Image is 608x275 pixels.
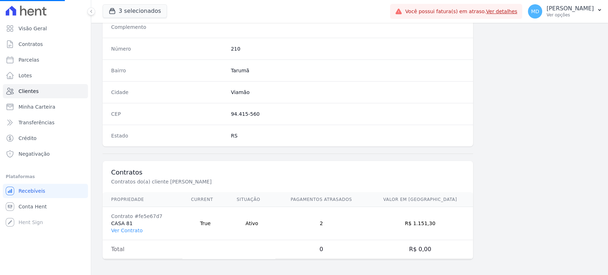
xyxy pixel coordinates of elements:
th: Current [182,192,228,207]
span: Contratos [19,41,43,48]
dt: CEP [111,110,225,118]
a: Clientes [3,84,88,98]
span: Você possui fatura(s) em atraso. [405,8,517,15]
a: Lotes [3,68,88,83]
dd: Viamão [231,89,464,96]
span: Minha Carteira [19,103,55,110]
td: R$ 0,00 [367,240,473,259]
span: Visão Geral [19,25,47,32]
a: Crédito [3,131,88,145]
a: Minha Carteira [3,100,88,114]
td: R$ 1.151,30 [367,207,473,240]
h3: Contratos [111,168,464,177]
dd: RS [231,132,464,139]
span: Crédito [19,135,37,142]
th: Propriedade [103,192,182,207]
span: MD [531,9,539,14]
a: Conta Hent [3,199,88,214]
a: Recebíveis [3,184,88,198]
span: Negativação [19,150,50,157]
dt: Bairro [111,67,225,74]
a: Contratos [3,37,88,51]
th: Pagamentos Atrasados [275,192,367,207]
a: Ver Contrato [111,228,142,233]
span: Lotes [19,72,32,79]
div: Plataformas [6,172,85,181]
dt: Cidade [111,89,225,96]
p: Ver opções [546,12,594,18]
td: Ativo [228,207,275,240]
dd: Tarumã [231,67,464,74]
th: Valor em [GEOGRAPHIC_DATA] [367,192,473,207]
td: CASA 81 [103,207,182,240]
td: 2 [275,207,367,240]
a: Ver detalhes [486,9,518,14]
a: Parcelas [3,53,88,67]
a: Transferências [3,115,88,130]
span: Conta Hent [19,203,47,210]
dt: Número [111,45,225,52]
span: Parcelas [19,56,39,63]
th: Situação [228,192,275,207]
span: Clientes [19,88,38,95]
dd: 94.415-560 [231,110,464,118]
div: Contrato #fe5e67d7 [111,213,174,220]
button: 3 selecionados [103,4,167,18]
dt: Estado [111,132,225,139]
button: MD [PERSON_NAME] Ver opções [522,1,608,21]
dt: Complemento [111,24,225,31]
td: 0 [275,240,367,259]
td: True [182,207,228,240]
td: Total [103,240,182,259]
span: Recebíveis [19,187,45,194]
p: Contratos do(a) cliente [PERSON_NAME] [111,178,350,185]
a: Visão Geral [3,21,88,36]
a: Negativação [3,147,88,161]
dd: 210 [231,45,464,52]
span: Transferências [19,119,54,126]
p: [PERSON_NAME] [546,5,594,12]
